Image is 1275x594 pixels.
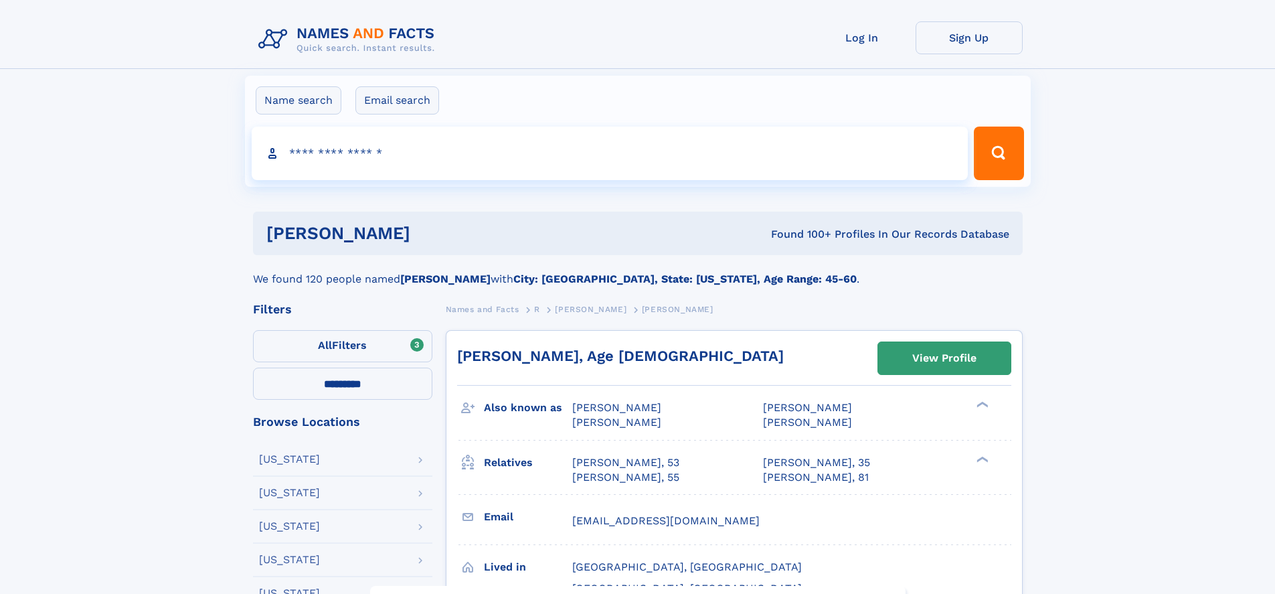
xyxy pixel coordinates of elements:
[253,21,446,58] img: Logo Names and Facts
[809,21,916,54] a: Log In
[484,506,572,528] h3: Email
[484,396,572,419] h3: Also known as
[253,303,432,315] div: Filters
[259,488,320,498] div: [US_STATE]
[253,330,432,362] label: Filters
[513,273,857,285] b: City: [GEOGRAPHIC_DATA], State: [US_STATE], Age Range: 45-60
[355,86,439,115] label: Email search
[484,451,572,474] h3: Relatives
[446,301,519,317] a: Names and Facts
[763,416,852,429] span: [PERSON_NAME]
[763,470,869,485] a: [PERSON_NAME], 81
[318,339,332,352] span: All
[534,305,540,314] span: R
[763,455,870,470] a: [PERSON_NAME], 35
[259,521,320,532] div: [US_STATE]
[572,401,661,414] span: [PERSON_NAME]
[572,455,679,470] a: [PERSON_NAME], 53
[973,455,989,463] div: ❯
[572,561,802,573] span: [GEOGRAPHIC_DATA], [GEOGRAPHIC_DATA]
[534,301,540,317] a: R
[572,470,679,485] a: [PERSON_NAME], 55
[590,227,1009,242] div: Found 100+ Profiles In Our Records Database
[484,556,572,579] h3: Lived in
[555,301,626,317] a: [PERSON_NAME]
[253,416,432,428] div: Browse Locations
[974,127,1023,180] button: Search Button
[457,348,784,364] a: [PERSON_NAME], Age [DEMOGRAPHIC_DATA]
[266,225,591,242] h1: [PERSON_NAME]
[259,454,320,465] div: [US_STATE]
[555,305,626,314] span: [PERSON_NAME]
[400,273,491,285] b: [PERSON_NAME]
[642,305,713,314] span: [PERSON_NAME]
[572,416,661,429] span: [PERSON_NAME]
[763,401,852,414] span: [PERSON_NAME]
[973,400,989,409] div: ❯
[259,554,320,565] div: [US_STATE]
[252,127,968,180] input: search input
[572,514,760,527] span: [EMAIL_ADDRESS][DOMAIN_NAME]
[253,255,1023,287] div: We found 120 people named with .
[256,86,341,115] label: Name search
[916,21,1023,54] a: Sign Up
[878,342,1011,374] a: View Profile
[912,343,976,374] div: View Profile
